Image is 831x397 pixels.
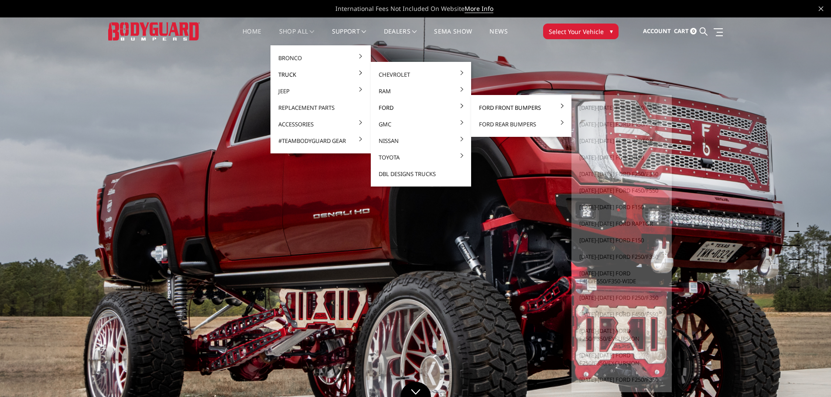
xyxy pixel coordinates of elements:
[274,66,367,83] a: Truck
[575,289,668,306] a: [DATE]-[DATE] Ford F250/F350
[279,28,315,45] a: shop all
[549,27,604,36] span: Select Your Vehicle
[108,22,200,40] img: BODYGUARD BUMPERS
[374,166,468,182] a: DBL Designs Trucks
[575,99,668,116] a: [DATE]-[DATE] Ford F250/F350
[690,28,697,34] span: 0
[575,215,668,232] a: [DATE]-[DATE] Ford Raptor
[674,27,689,35] span: Cart
[374,66,468,83] a: Chevrolet
[274,50,367,66] a: Bronco
[274,99,367,116] a: Replacement Parts
[400,382,431,397] a: Click to Down
[274,83,367,99] a: Jeep
[575,347,668,371] a: [DATE]-[DATE] Ford F250/F350/Excursion
[475,99,568,116] a: Ford Front Bumpers
[434,28,472,45] a: SEMA Show
[791,218,800,232] button: 1 of 5
[575,199,668,215] a: [DATE]-[DATE] Ford F150
[465,4,493,13] a: More Info
[374,116,468,132] a: GMC
[543,24,619,39] button: Select Your Vehicle
[575,306,668,322] a: [DATE]-[DATE] Ford F450/F550
[575,232,668,248] a: [DATE]-[DATE] Ford F150
[575,149,668,166] a: [DATE]-[DATE] Ford F150
[791,246,800,260] button: 3 of 5
[575,132,668,149] a: [DATE]-[DATE] Ford Raptor
[791,260,800,274] button: 4 of 5
[475,116,568,132] a: Ford Rear Bumpers
[791,274,800,288] button: 5 of 5
[374,83,468,99] a: Ram
[374,99,468,116] a: Ford
[332,28,366,45] a: Support
[575,182,668,199] a: [DATE]-[DATE] Ford F450/F550
[575,371,668,388] a: [DATE]-[DATE] Ford F250/F350
[243,28,261,45] a: Home
[274,132,367,149] a: #TeamBodyguard Gear
[674,20,697,43] a: Cart 0
[610,27,613,36] span: ▾
[791,232,800,246] button: 2 of 5
[489,28,507,45] a: News
[575,166,668,182] a: [DATE]-[DATE] Ford F250/F350
[274,116,367,132] a: Accessories
[575,116,668,132] a: [DATE]-[DATE] Ford F450/F550
[374,132,468,149] a: Nissan
[575,322,668,347] a: [DATE]-[DATE] Ford F250/F350/Excursion
[575,265,668,289] a: [DATE]-[DATE] Ford F450/F550/F350-wide
[643,27,671,35] span: Account
[643,20,671,43] a: Account
[575,248,668,265] a: [DATE]-[DATE] Ford F250/F350
[384,28,417,45] a: Dealers
[374,149,468,166] a: Toyota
